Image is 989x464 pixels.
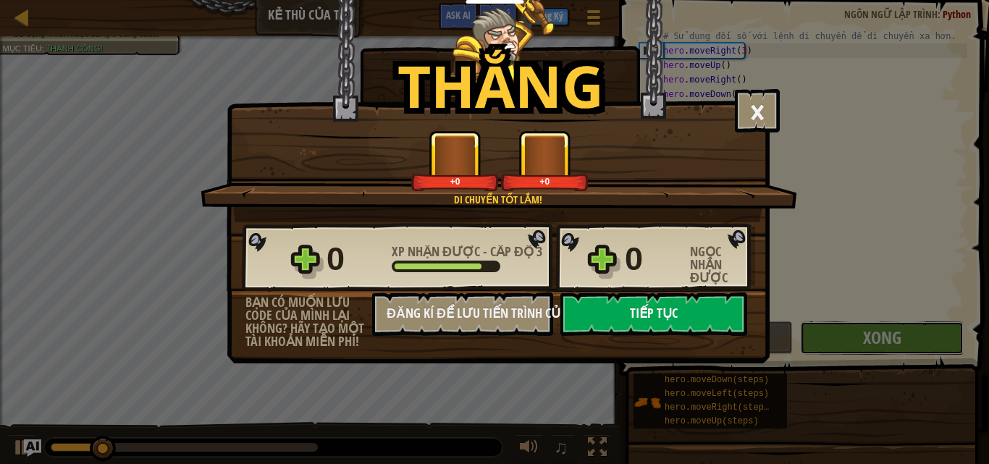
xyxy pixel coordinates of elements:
button: Đăng kí để lưu tiến trình của bạn [372,292,553,336]
span: XP nhận được [392,242,483,261]
div: - [392,245,542,258]
span: Cấp độ [487,242,536,261]
div: +0 [414,176,496,187]
button: Tiếp tục [560,292,747,336]
div: 0 [625,236,681,282]
button: × [735,89,780,132]
h1: Thắng [397,54,604,117]
div: +0 [504,176,586,187]
span: 3 [536,242,542,261]
div: 0 [327,236,383,282]
div: Bạn có muốn lưu code của mình lại không? Hãy tạo một tài khoản miễn phí! [245,296,372,348]
div: Di chuyển tốt lắm! [269,193,726,207]
div: Ngọc nhận được [690,245,755,284]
